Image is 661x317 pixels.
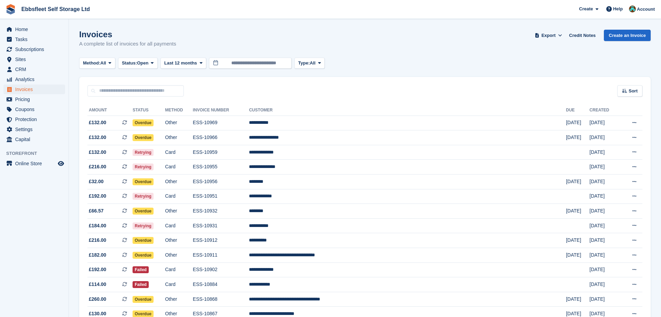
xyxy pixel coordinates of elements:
th: Customer [249,105,566,116]
img: George Spring [629,6,636,12]
td: [DATE] [589,233,620,248]
span: Subscriptions [15,44,56,54]
td: Card [165,145,193,160]
td: ESS-10868 [193,292,249,307]
td: ESS-10959 [193,145,249,160]
span: Online Store [15,159,56,168]
button: Type: All [294,58,325,69]
span: £192.00 [89,266,106,273]
span: Sort [629,88,638,95]
td: ESS-10911 [193,248,249,263]
td: [DATE] [589,262,620,277]
span: CRM [15,65,56,74]
button: Status: Open [118,58,158,69]
span: Overdue [133,296,154,303]
td: ESS-10969 [193,116,249,130]
span: Type: [298,60,310,67]
span: Retrying [133,164,154,170]
td: Card [165,189,193,204]
td: Other [165,248,193,263]
a: menu [3,135,65,144]
span: Overdue [133,178,154,185]
a: menu [3,24,65,34]
td: Card [165,218,193,233]
td: [DATE] [589,218,620,233]
td: Other [165,130,193,145]
span: Invoices [15,85,56,94]
button: Method: All [79,58,115,69]
td: ESS-10902 [193,262,249,277]
span: Help [613,6,623,12]
span: Tasks [15,34,56,44]
td: [DATE] [566,116,589,130]
span: Last 12 months [164,60,197,67]
td: Card [165,262,193,277]
span: Sites [15,55,56,64]
span: Account [637,6,655,13]
td: [DATE] [566,233,589,248]
td: [DATE] [589,292,620,307]
a: menu [3,44,65,54]
button: Last 12 months [160,58,206,69]
span: Capital [15,135,56,144]
span: Overdue [133,134,154,141]
th: Created [589,105,620,116]
span: Coupons [15,105,56,114]
td: [DATE] [589,189,620,204]
span: £216.00 [89,163,106,170]
span: £114.00 [89,281,106,288]
a: menu [3,95,65,104]
span: All [310,60,316,67]
td: [DATE] [589,145,620,160]
td: [DATE] [589,204,620,219]
a: menu [3,65,65,74]
th: Status [133,105,165,116]
span: £260.00 [89,296,106,303]
span: Home [15,24,56,34]
span: Overdue [133,119,154,126]
td: [DATE] [589,248,620,263]
th: Amount [87,105,133,116]
span: £66.57 [89,207,104,215]
span: Overdue [133,252,154,259]
span: Open [137,60,148,67]
td: ESS-10912 [193,233,249,248]
span: £216.00 [89,237,106,244]
span: Method: [83,60,101,67]
td: Other [165,116,193,130]
span: £192.00 [89,192,106,200]
td: Other [165,233,193,248]
td: Card [165,277,193,292]
a: Credit Notes [566,30,598,41]
span: £184.00 [89,222,106,229]
td: [DATE] [566,204,589,219]
span: Export [542,32,556,39]
span: £132.00 [89,119,106,126]
td: [DATE] [566,248,589,263]
td: [DATE] [566,130,589,145]
p: A complete list of invoices for all payments [79,40,176,48]
span: Status: [122,60,137,67]
span: Settings [15,125,56,134]
a: Create an Invoice [604,30,651,41]
td: Other [165,204,193,219]
a: menu [3,159,65,168]
td: [DATE] [589,130,620,145]
h1: Invoices [79,30,176,39]
span: Retrying [133,193,154,200]
span: Overdue [133,237,154,244]
span: All [101,60,106,67]
td: [DATE] [589,277,620,292]
span: £132.00 [89,134,106,141]
a: menu [3,75,65,84]
td: ESS-10955 [193,160,249,175]
span: £132.00 [89,149,106,156]
td: ESS-10966 [193,130,249,145]
td: ESS-10884 [193,277,249,292]
a: menu [3,85,65,94]
a: menu [3,34,65,44]
td: [DATE] [566,292,589,307]
span: Protection [15,115,56,124]
td: [DATE] [589,116,620,130]
span: Storefront [6,150,69,157]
